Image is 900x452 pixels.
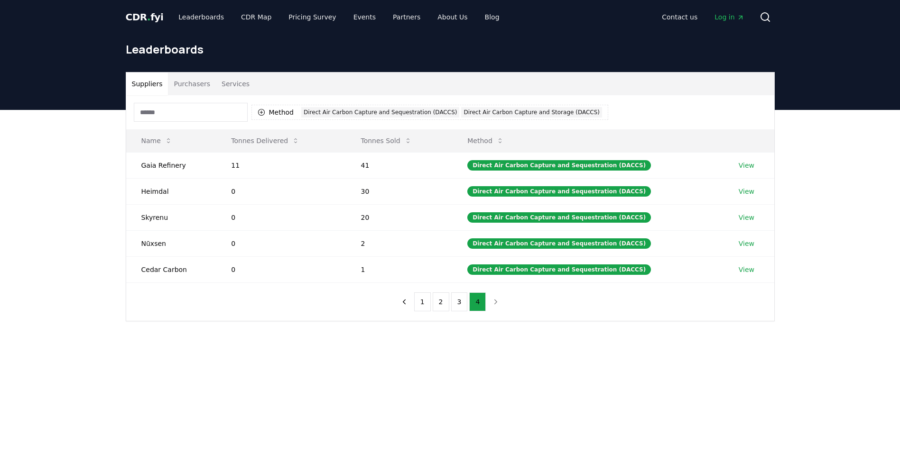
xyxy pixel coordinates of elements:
a: CDR.fyi [126,10,164,24]
h1: Leaderboards [126,42,775,57]
div: Direct Air Carbon Capture and Sequestration (DACCS) [467,160,651,171]
a: CDR Map [233,9,279,26]
button: MethodDirect Air Carbon Capture and Sequestration (DACCS)Direct Air Carbon Capture and Storage (D... [251,105,608,120]
a: Leaderboards [171,9,232,26]
div: Direct Air Carbon Capture and Sequestration (DACCS) [301,107,459,118]
button: Purchasers [168,72,216,95]
nav: Main [654,9,752,26]
td: 41 [346,152,453,178]
a: View [739,239,754,248]
div: Direct Air Carbon Capture and Storage (DACCS) [461,107,602,118]
a: View [739,213,754,222]
div: Direct Air Carbon Capture and Sequestration (DACCS) [467,264,651,275]
span: CDR fyi [126,11,164,23]
span: Log in [714,12,744,22]
td: 0 [216,178,345,204]
button: 3 [451,292,468,311]
td: 20 [346,204,453,230]
button: Tonnes Sold [353,131,419,150]
button: 1 [414,292,431,311]
button: Suppliers [126,72,168,95]
td: 0 [216,230,345,256]
a: View [739,265,754,274]
td: 0 [216,204,345,230]
a: Events [346,9,383,26]
a: Pricing Survey [281,9,343,26]
td: 2 [346,230,453,256]
button: 2 [433,292,449,311]
td: Nūxsen [126,230,216,256]
td: 1 [346,256,453,282]
button: previous page [396,292,412,311]
td: 11 [216,152,345,178]
div: Direct Air Carbon Capture and Sequestration (DACCS) [467,238,651,249]
td: Gaia Refinery [126,152,216,178]
a: Blog [477,9,507,26]
div: Direct Air Carbon Capture and Sequestration (DACCS) [467,212,651,223]
button: Name [134,131,180,150]
div: Direct Air Carbon Capture and Sequestration (DACCS) [467,186,651,197]
td: Heimdal [126,178,216,204]
td: Skyrenu [126,204,216,230]
a: Log in [707,9,752,26]
button: Tonnes Delivered [223,131,307,150]
a: Partners [385,9,428,26]
a: About Us [430,9,475,26]
button: Method [460,131,511,150]
button: 4 [469,292,486,311]
span: . [147,11,150,23]
td: 0 [216,256,345,282]
a: View [739,187,754,196]
nav: Main [171,9,507,26]
a: View [739,161,754,170]
td: Cedar Carbon [126,256,216,282]
button: Services [216,72,255,95]
a: Contact us [654,9,705,26]
td: 30 [346,178,453,204]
